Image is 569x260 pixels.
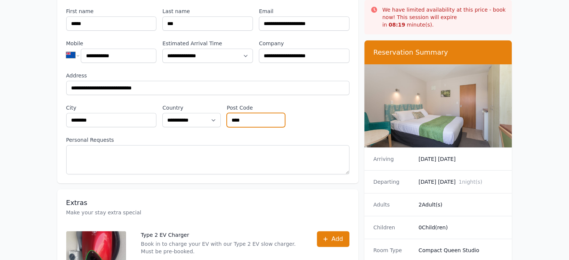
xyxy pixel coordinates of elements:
label: Mobile [66,40,157,47]
img: Compact Queen Studio [364,64,512,147]
label: Email [259,7,349,15]
span: Add [331,235,343,244]
p: Type 2 EV Charger [141,231,302,239]
label: City [66,104,157,111]
dt: Arriving [373,155,413,163]
label: Address [66,72,349,79]
dd: [DATE] [DATE] [419,155,503,163]
button: Add [317,231,349,247]
label: Post Code [227,104,285,111]
h3: Reservation Summary [373,48,503,57]
h3: Extras [66,198,349,207]
label: First name [66,7,157,15]
p: Book in to charge your EV with our Type 2 EV slow charger. Must be pre-booked. [141,240,302,255]
dt: Children [373,224,413,231]
dt: Room Type [373,247,413,254]
label: Estimated Arrival Time [162,40,253,47]
dt: Departing [373,178,413,186]
label: Country [162,104,221,111]
dd: 0 Child(ren) [419,224,503,231]
label: Personal Requests [66,136,349,144]
p: Make your stay extra special [66,209,349,216]
dd: [DATE] [DATE] [419,178,503,186]
p: We have limited availability at this price - book now! This session will expire in minute(s). [382,6,506,28]
strong: 08 : 19 [389,22,406,28]
label: Company [259,40,349,47]
dd: 2 Adult(s) [419,201,503,208]
span: 1 night(s) [459,179,482,185]
label: Last name [162,7,253,15]
dt: Adults [373,201,413,208]
dd: Compact Queen Studio [419,247,503,254]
